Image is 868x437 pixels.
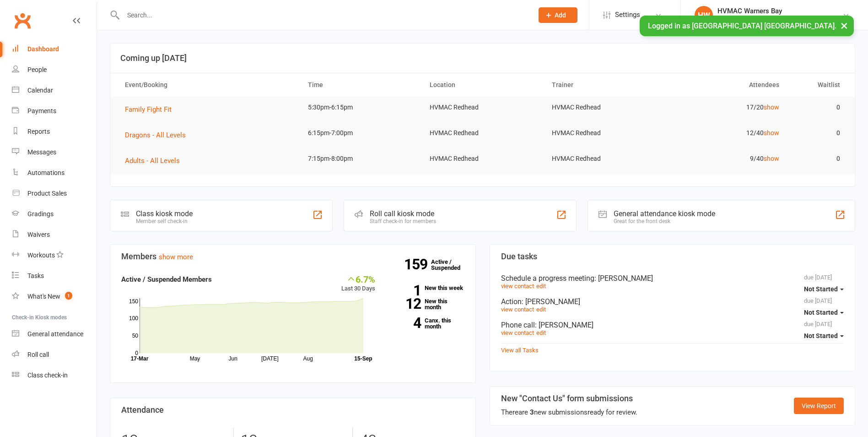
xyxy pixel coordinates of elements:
[544,148,665,169] td: HVMAC Redhead
[389,297,421,311] strong: 12
[389,317,464,329] a: 4Canx. this month
[12,245,97,266] a: Workouts
[764,104,779,111] a: show
[12,163,97,183] a: Automations
[27,371,68,379] div: Class check-in
[12,344,97,365] a: Roll call
[125,130,192,141] button: Dragons - All Levels
[501,347,539,354] a: View all Tasks
[615,5,640,25] span: Settings
[804,328,844,344] button: Not Started
[536,329,546,336] a: edit
[536,283,546,290] a: edit
[665,122,787,144] td: 12/40
[12,286,97,307] a: What's New1
[125,104,178,115] button: Family Fight Fit
[501,329,534,336] a: view contact
[300,122,421,144] td: 6:15pm-7:00pm
[665,148,787,169] td: 9/40
[501,274,844,283] div: Schedule a progress meeting
[665,97,787,118] td: 17/20
[27,330,83,338] div: General attendance
[12,183,97,204] a: Product Sales
[27,190,67,197] div: Product Sales
[421,122,543,144] td: HVMAC Redhead
[804,304,844,321] button: Not Started
[794,398,844,414] a: View Report
[12,39,97,60] a: Dashboard
[27,66,47,73] div: People
[544,73,665,97] th: Trainer
[300,97,421,118] td: 5:30pm-6:15pm
[389,285,464,291] a: 1New this week
[836,16,852,35] button: ×
[12,142,97,163] a: Messages
[27,87,53,94] div: Calendar
[27,107,56,115] div: Payments
[27,148,56,156] div: Messages
[27,231,50,238] div: Waivers
[12,60,97,80] a: People
[717,7,842,15] div: HVMAC Warners Bay
[121,275,212,284] strong: Active / Suspended Members
[665,73,787,97] th: Attendees
[431,252,471,278] a: 159Active / Suspended
[389,298,464,310] a: 12New this month
[27,169,65,176] div: Automations
[159,253,193,261] a: show more
[804,281,844,297] button: Not Started
[136,218,193,224] div: Member self check-in
[535,321,593,329] span: : [PERSON_NAME]
[717,15,842,23] div: [GEOGRAPHIC_DATA] [GEOGRAPHIC_DATA]
[12,224,97,245] a: Waivers
[11,9,34,32] a: Clubworx
[804,285,838,293] span: Not Started
[389,316,421,330] strong: 4
[65,292,72,300] span: 1
[787,73,848,97] th: Waitlist
[764,129,779,137] a: show
[12,365,97,386] a: Class kiosk mode
[27,351,49,358] div: Roll call
[125,157,180,165] span: Adults - All Levels
[421,97,543,118] td: HVMAC Redhead
[614,218,715,224] div: Great for the front desk
[804,332,838,339] span: Not Started
[544,122,665,144] td: HVMAC Redhead
[787,122,848,144] td: 0
[501,306,534,313] a: view contact
[120,9,527,22] input: Search...
[787,148,848,169] td: 0
[341,274,375,294] div: Last 30 Days
[695,6,713,24] div: HW
[125,131,186,139] span: Dragons - All Levels
[787,97,848,118] td: 0
[125,155,186,166] button: Adults - All Levels
[12,266,97,286] a: Tasks
[648,22,836,30] span: Logged in as [GEOGRAPHIC_DATA] [GEOGRAPHIC_DATA].
[421,148,543,169] td: HVMAC Redhead
[12,324,97,344] a: General attendance kiosk mode
[12,101,97,121] a: Payments
[501,283,534,290] a: view contact
[764,155,779,162] a: show
[136,209,193,218] div: Class kiosk mode
[370,218,436,224] div: Staff check-in for members
[121,405,464,415] h3: Attendance
[300,148,421,169] td: 7:15pm-8:00pm
[804,309,838,316] span: Not Started
[12,204,97,224] a: Gradings
[501,407,637,418] div: There are new submissions ready for review.
[501,252,844,261] h3: Due tasks
[389,284,421,297] strong: 1
[27,128,50,135] div: Reports
[121,252,464,261] h3: Members
[120,54,845,63] h3: Coming up [DATE]
[544,97,665,118] td: HVMAC Redhead
[117,73,300,97] th: Event/Booking
[421,73,543,97] th: Location
[27,210,54,218] div: Gradings
[501,321,844,329] div: Phone call
[341,274,375,284] div: 6.7%
[614,209,715,218] div: General attendance kiosk mode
